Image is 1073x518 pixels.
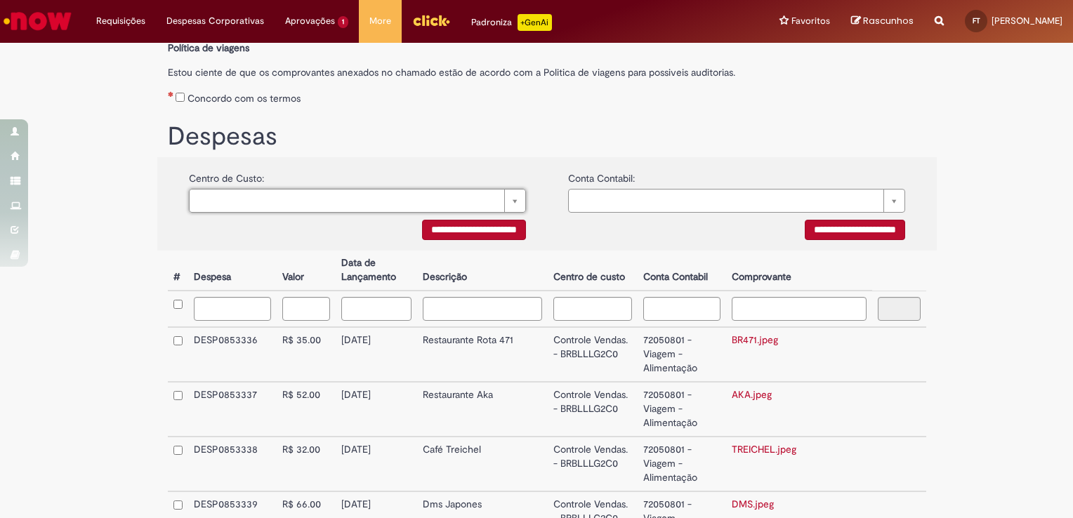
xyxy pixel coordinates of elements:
[726,327,872,382] td: BR471.jpeg
[369,14,391,28] span: More
[548,251,638,291] th: Centro de custo
[726,382,872,437] td: AKA.jpeg
[568,189,905,213] a: Limpar campo {0}
[188,251,277,291] th: Despesa
[791,14,830,28] span: Favoritos
[277,251,336,291] th: Valor
[412,10,450,31] img: click_logo_yellow_360x200.png
[732,443,796,456] a: TREICHEL.jpeg
[726,251,872,291] th: Comprovante
[336,251,417,291] th: Data de Lançamento
[188,382,277,437] td: DESP0853337
[548,382,638,437] td: Controle Vendas. - BRBLLLG2C0
[168,58,926,79] label: Estou ciente de que os comprovantes anexados no chamado estão de acordo com a Politica de viagens...
[166,14,264,28] span: Despesas Corporativas
[638,382,726,437] td: 72050801 - Viagem - Alimentação
[336,382,417,437] td: [DATE]
[638,251,726,291] th: Conta Contabil
[518,14,552,31] p: +GenAi
[277,437,336,491] td: R$ 32.00
[285,14,335,28] span: Aprovações
[638,437,726,491] td: 72050801 - Viagem - Alimentação
[732,388,772,401] a: AKA.jpeg
[992,15,1062,27] span: [PERSON_NAME]
[168,251,188,291] th: #
[568,164,635,185] label: Conta Contabil:
[277,327,336,382] td: R$ 35.00
[548,437,638,491] td: Controle Vendas. - BRBLLLG2C0
[168,41,249,54] b: Política de viagens
[188,327,277,382] td: DESP0853336
[189,164,264,185] label: Centro de Custo:
[732,333,778,346] a: BR471.jpeg
[417,382,548,437] td: Restaurante Aka
[732,498,774,510] a: DMS.jpeg
[851,15,914,28] a: Rascunhos
[726,437,872,491] td: TREICHEL.jpeg
[96,14,145,28] span: Requisições
[338,16,348,28] span: 1
[189,189,526,213] a: Limpar campo {0}
[417,437,548,491] td: Café Treichel
[417,327,548,382] td: Restaurante Rota 471
[973,16,980,25] span: FT
[638,327,726,382] td: 72050801 - Viagem - Alimentação
[277,382,336,437] td: R$ 52.00
[863,14,914,27] span: Rascunhos
[471,14,552,31] div: Padroniza
[417,251,548,291] th: Descrição
[187,91,301,105] label: Concordo com os termos
[188,437,277,491] td: DESP0853338
[168,123,926,151] h1: Despesas
[1,7,74,35] img: ServiceNow
[548,327,638,382] td: Controle Vendas. - BRBLLLG2C0
[336,437,417,491] td: [DATE]
[336,327,417,382] td: [DATE]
